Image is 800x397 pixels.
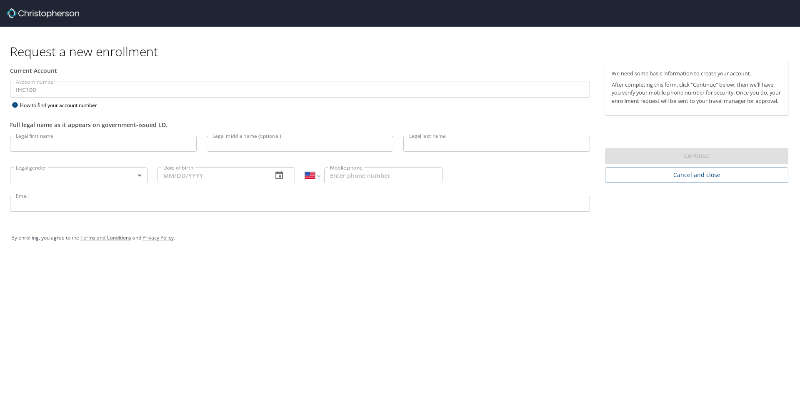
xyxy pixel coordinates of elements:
span: Cancel and close [612,170,782,180]
div: Full legal name as it appears on government-issued I.D. [10,120,590,129]
p: After completing this form, click "Continue" below, then we'll have you verify your mobile phone ... [612,81,782,105]
div: By enrolling, you agree to the and . [11,227,789,248]
a: Terms and Conditions [80,234,131,241]
p: We need some basic information to create your account. [612,70,782,77]
img: cbt logo [7,8,79,18]
button: Cancel and close [605,167,788,183]
div: ​ [10,167,147,183]
h1: Request a new enrollment [10,43,795,60]
div: How to find your account number [10,100,114,110]
input: Enter phone number [324,167,442,183]
input: MM/DD/YYYY [157,167,266,183]
div: Current Account [10,66,590,75]
a: Privacy Policy [142,234,174,241]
